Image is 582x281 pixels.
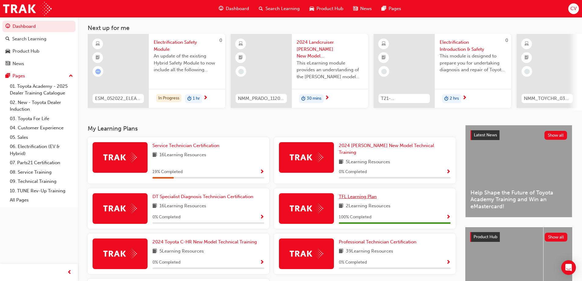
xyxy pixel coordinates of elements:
a: 02. New - Toyota Dealer Induction [7,98,75,114]
span: 0 [505,38,508,43]
span: CV [570,5,577,12]
a: 2024 [PERSON_NAME] New Model Technical Training [339,142,451,156]
span: 2 Learning Resources [346,202,390,210]
a: Product HubShow all [470,232,567,242]
span: learningRecordVerb_NONE-icon [238,69,244,74]
span: book-icon [152,248,157,255]
span: learningResourceType_ELEARNING-icon [525,40,529,48]
button: Show Progress [446,213,451,221]
span: 2 hrs [450,95,459,102]
span: TFL Learning Plan [339,194,377,199]
a: 08. Service Training [7,168,75,177]
span: booktick-icon [239,54,243,62]
span: DT Specialist Diagnosis Technician Certification [152,194,253,199]
span: Pages [389,5,401,12]
button: Show Progress [260,213,264,221]
span: booktick-icon [382,54,386,62]
span: T21-FOD_HVIS_PREREQ [381,95,427,102]
a: 0T21-FOD_HVIS_PREREQElectrification Introduction & SafetyThis module is designed to prepare you f... [374,34,511,108]
button: Show all [544,131,567,140]
a: Product Hub [2,46,75,57]
span: 2024 Toyota C-HR New Model Technical Training [152,239,257,245]
a: DT Specialist Diagnosis Technician Certification [152,193,256,200]
span: 100 % Completed [339,214,372,221]
span: learningRecordVerb_NONE-icon [381,69,387,74]
span: Show Progress [260,215,264,220]
span: 0 % Completed [339,168,367,176]
a: 2024 Toyota C-HR New Model Technical Training [152,238,259,246]
button: DashboardSearch LearningProduct HubNews [2,20,75,70]
span: learningRecordVerb_ATTEMPT-icon [95,69,101,74]
span: 5 Learning Resources [346,158,390,166]
span: An update of the existing Hybrid Safety Module to now include all the following electrification v... [154,53,220,73]
span: Help Shape the Future of Toyota Academy Training and Win an eMastercard! [470,189,567,210]
a: 0ESM_052022_ELEARNElectrification Safety ModuleAn update of the existing Hybrid Safety Module to ... [88,34,225,108]
a: search-iconSearch Learning [254,2,305,15]
span: News [360,5,372,12]
div: Search Learning [12,35,46,43]
span: learningResourceType_ELEARNING-icon [239,40,243,48]
img: Trak [103,249,137,258]
span: news-icon [5,61,10,67]
a: 03. Toyota For Life [7,114,75,124]
span: 19 % Completed [152,168,183,176]
span: Search Learning [265,5,300,12]
span: news-icon [353,5,358,13]
span: book-icon [339,158,343,166]
span: Show Progress [260,260,264,265]
span: 16 Learning Resources [159,151,206,159]
span: Show Progress [446,260,451,265]
button: Show Progress [446,168,451,176]
span: search-icon [259,5,263,13]
h3: My Learning Plans [88,125,456,132]
span: 2024 Landcruiser [PERSON_NAME] New Model Mechanisms - Model Outline 1 [297,39,363,60]
span: up-icon [69,72,73,80]
span: NMM_TOYCHR_032024_MODULE_1 [524,95,570,102]
span: Electrification Safety Module [154,39,220,53]
a: 06. Electrification (EV & Hybrid) [7,142,75,158]
span: 39 Learning Resources [346,248,393,255]
button: Show Progress [446,259,451,266]
div: In Progress [156,94,181,102]
a: NMM_PRADO_112024_MODULE_12024 Landcruiser [PERSON_NAME] New Model Mechanisms - Model Outline 1Thi... [231,34,368,108]
span: 30 mins [307,95,321,102]
span: 16 Learning Resources [159,202,206,210]
span: Service Technician Certification [152,143,219,148]
span: 5 Learning Resources [159,248,204,255]
button: Pages [2,70,75,82]
img: Trak [103,153,137,162]
span: Show Progress [260,169,264,175]
a: 07. Parts21 Certification [7,158,75,168]
span: book-icon [152,151,157,159]
div: News [13,60,24,67]
img: Trak [290,204,323,213]
span: NMM_PRADO_112024_MODULE_1 [238,95,284,102]
span: learningRecordVerb_NONE-icon [524,69,530,74]
img: Trak [290,249,323,258]
span: book-icon [339,202,343,210]
a: Latest NewsShow all [470,130,567,140]
span: learningResourceType_ELEARNING-icon [96,40,100,48]
img: Trak [290,153,323,162]
span: Show Progress [446,169,451,175]
span: learningResourceType_ELEARNING-icon [382,40,386,48]
a: 01. Toyota Academy - 2025 Dealer Training Catalogue [7,82,75,98]
span: next-icon [203,95,208,101]
span: Dashboard [226,5,249,12]
h3: Next up for me [78,24,582,31]
span: 0 % Completed [152,259,181,266]
span: Latest News [474,132,497,138]
span: Product Hub [474,234,497,239]
a: car-iconProduct Hub [305,2,348,15]
a: Professional Technician Certification [339,238,419,246]
span: 0 % Completed [152,214,181,221]
span: 2024 [PERSON_NAME] New Model Technical Training [339,143,434,155]
div: Product Hub [13,48,39,55]
a: guage-iconDashboard [214,2,254,15]
span: car-icon [5,49,10,54]
span: next-icon [462,95,467,101]
span: pages-icon [5,73,10,79]
span: Show Progress [446,215,451,220]
a: 09. Technical Training [7,177,75,186]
